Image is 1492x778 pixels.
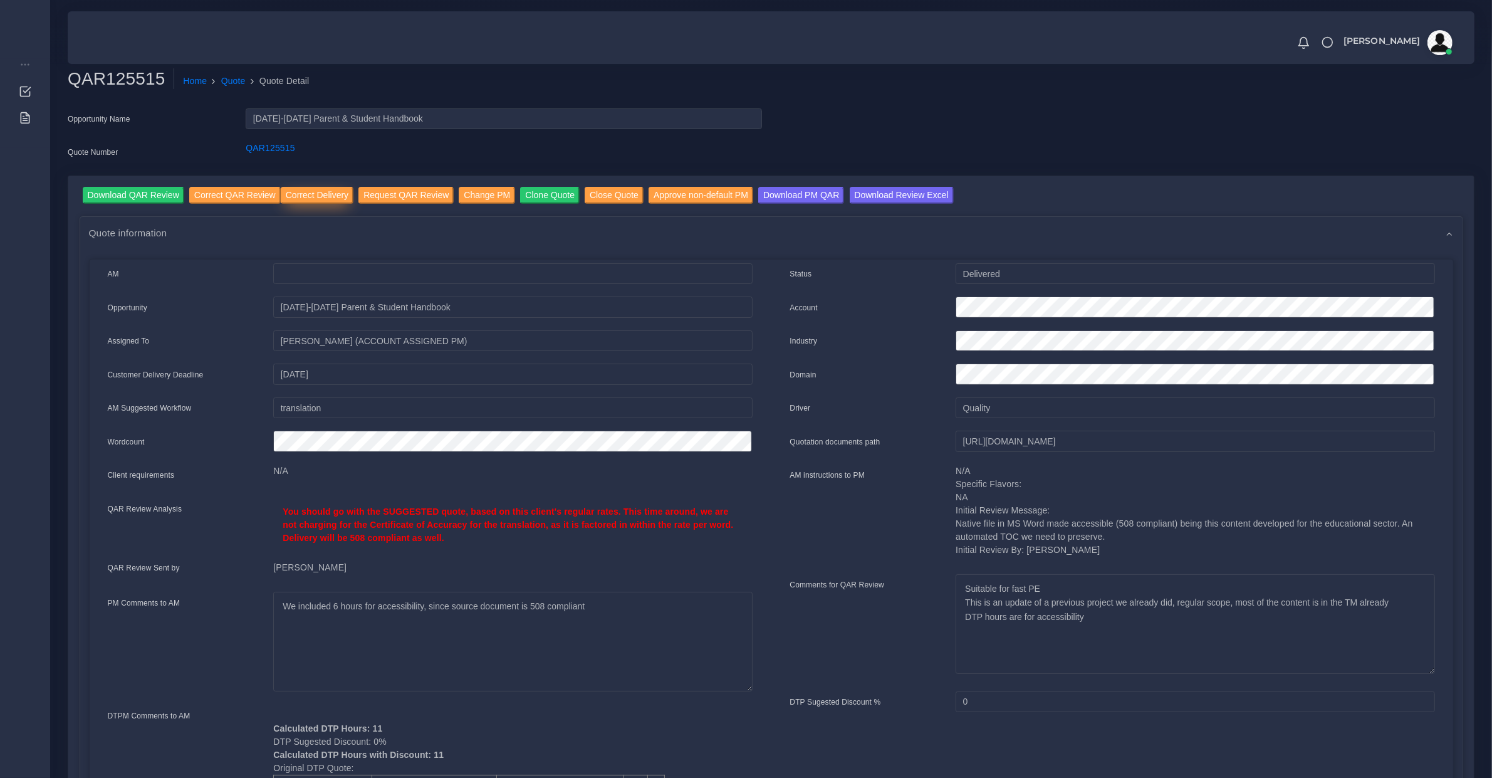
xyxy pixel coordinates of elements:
label: Driver [790,402,811,414]
a: QAR125515 [246,143,295,153]
input: Approve non-default PM [649,187,753,204]
label: AM instructions to PM [790,470,865,481]
input: Request QAR Review [358,187,454,204]
input: Download QAR Review [83,187,184,204]
p: [PERSON_NAME] [273,561,752,574]
label: Wordcount [108,436,145,448]
label: QAR Review Analysis [108,503,182,515]
img: avatar [1427,30,1453,55]
label: Status [790,268,812,280]
textarea: We included 6 hours for accessibility, since source document is 508 compliant [273,592,752,691]
p: N/A [273,465,752,478]
input: Download PM QAR [758,187,844,204]
label: DTPM Comments to AM [108,710,190,722]
label: Opportunity [108,302,148,313]
label: PM Comments to AM [108,597,180,609]
div: Quote information [80,217,1463,249]
label: Industry [790,335,818,347]
p: N/A Specific Flavors: NA Initial Review Message: Native file in MS Word made accessible (508 comp... [956,465,1434,557]
input: Clone Quote [520,187,580,204]
input: Download Review Excel [850,187,954,204]
label: DTP Sugested Discount % [790,697,881,708]
input: pm [273,330,752,352]
label: AM Suggested Workflow [108,402,192,414]
label: Quotation documents path [790,436,880,448]
span: [PERSON_NAME] [1343,36,1421,45]
a: [PERSON_NAME]avatar [1337,30,1457,55]
label: Comments for QAR Review [790,579,884,591]
textarea: Suitable for fast PE This is an update of a previous project we already did, regular scope, most ... [956,574,1434,674]
h2: QAR125515 [68,68,174,90]
label: Opportunity Name [68,113,130,125]
li: Quote Detail [246,75,310,88]
b: Calculated DTP Hours with Discount: 11 [273,750,444,760]
label: Customer Delivery Deadline [108,369,204,381]
label: Assigned To [108,335,150,347]
input: Correct Delivery [281,187,353,204]
label: Client requirements [108,470,175,481]
label: AM [108,268,119,280]
input: Correct QAR Review [189,187,281,204]
label: Account [790,302,818,313]
span: Quote information [89,226,167,240]
b: Calculated DTP Hours: 11 [273,723,382,733]
input: Close Quote [585,187,644,204]
input: Change PM [459,187,515,204]
a: Quote [221,75,246,88]
p: You should go with the SUGGESTED quote, based on this client's regular rates. This time around, w... [283,505,743,545]
a: Home [183,75,207,88]
label: Quote Number [68,147,118,158]
label: QAR Review Sent by [108,562,180,574]
label: Domain [790,369,816,381]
